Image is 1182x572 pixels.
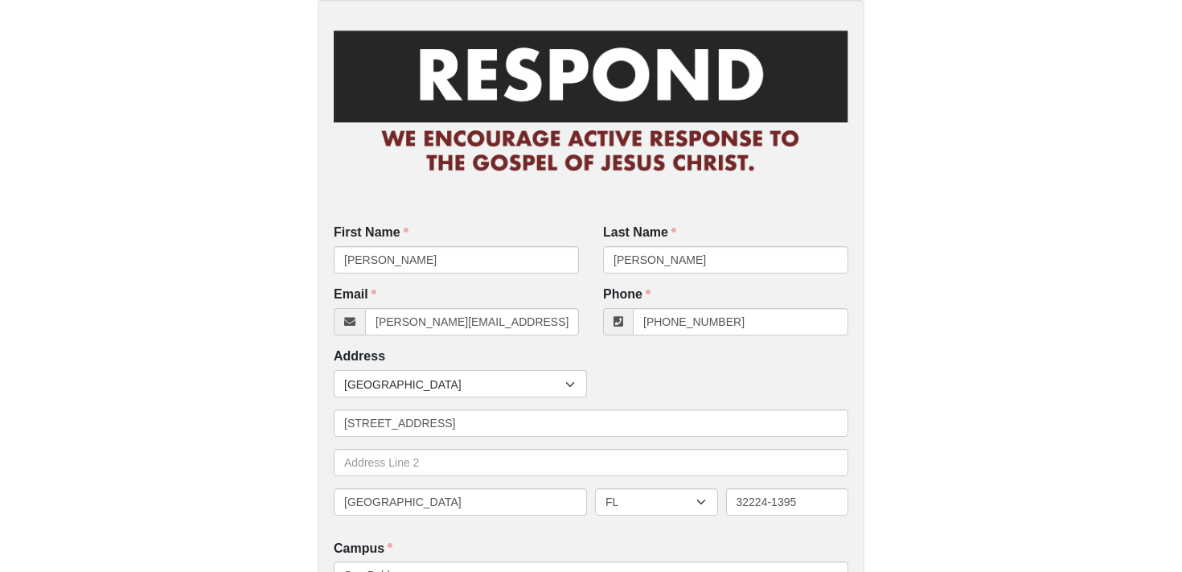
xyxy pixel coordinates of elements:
[344,371,565,398] span: [GEOGRAPHIC_DATA]
[334,540,392,558] label: Campus
[334,286,376,304] label: Email
[334,224,408,242] label: First Name
[334,449,848,476] input: Address Line 2
[334,488,587,516] input: City
[726,488,849,516] input: Zip
[334,16,848,188] img: RespondCardHeader.png
[334,409,848,437] input: Address Line 1
[603,286,651,304] label: Phone
[603,224,676,242] label: Last Name
[334,348,385,366] label: Address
